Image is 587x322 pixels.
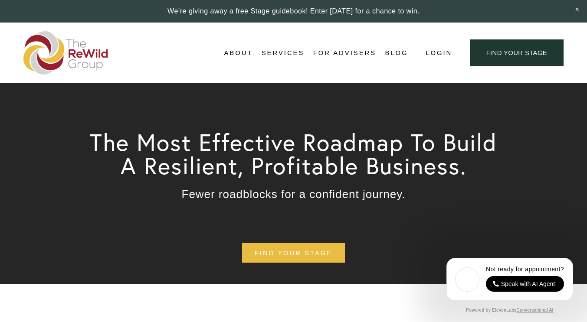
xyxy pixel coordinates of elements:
a: folder dropdown [224,46,253,59]
a: Login [426,47,452,59]
a: find your stage [470,39,564,67]
a: find your stage [242,243,345,263]
img: The ReWild Group [23,31,108,75]
span: About [224,47,253,59]
span: The Most Effective Roadmap To Build A Resilient, Profitable Business. [90,127,505,180]
a: Blog [385,46,408,59]
a: folder dropdown [262,46,305,59]
span: Services [262,47,305,59]
span: Fewer roadblocks for a confident journey. [182,188,406,201]
a: For Advisers [313,46,376,59]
